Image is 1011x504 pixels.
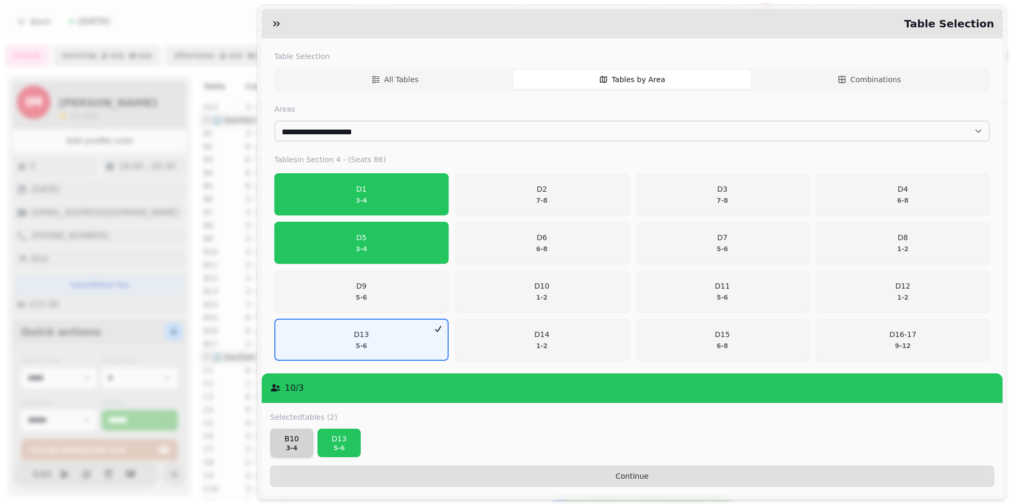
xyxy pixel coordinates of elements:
button: D16-179-12 [816,319,990,361]
button: D37-8 [636,173,810,215]
p: D2 [536,184,548,194]
p: D1 [356,184,368,194]
p: D8 [897,232,909,243]
button: D141-2 [455,319,629,361]
button: D46-8 [816,173,990,215]
p: D7 [717,232,728,243]
button: D135-6 [318,429,361,457]
p: 5 - 6 [356,293,368,302]
p: D16-17 [889,329,916,340]
p: 9 - 12 [889,342,916,350]
p: D13 [354,329,369,340]
p: 5 - 6 [715,293,730,302]
p: D13 [322,433,356,444]
p: 7 - 8 [717,196,728,205]
button: D135-6 [274,319,449,361]
p: B10 [275,433,309,444]
p: D12 [895,281,910,291]
p: 5 - 6 [322,444,356,452]
p: 6 - 8 [897,196,909,205]
p: 10 / 3 [285,382,304,394]
button: D101-2 [455,270,629,312]
p: D11 [715,281,730,291]
label: Tables in Section 4 - (Seats 86) [274,154,990,165]
button: D13-4 [274,173,449,215]
p: D15 [715,329,730,340]
p: 1 - 2 [534,342,550,350]
p: D9 [356,281,368,291]
p: 7 - 8 [536,196,548,205]
label: Areas [274,104,990,114]
button: D53-4 [274,222,449,264]
p: D14 [534,329,550,340]
button: D66-8 [455,222,629,264]
p: 3 - 4 [356,245,368,253]
button: D27-8 [455,173,629,215]
button: Tables by Area [513,70,750,89]
p: D3 [717,184,728,194]
p: D4 [897,184,909,194]
button: B103-4 [270,429,313,457]
p: 6 - 8 [715,342,730,350]
span: Tables by Area [612,74,666,85]
span: Combinations [850,74,901,85]
button: D121-2 [816,270,990,312]
button: D75-6 [636,222,810,264]
span: Continue [279,472,985,480]
button: Continue [270,466,994,487]
p: D5 [356,232,368,243]
label: Selected tables (2) [270,412,338,422]
button: Combinations [751,70,988,89]
button: All Tables [276,70,513,89]
p: 6 - 8 [536,245,548,253]
p: 3 - 4 [275,444,309,452]
span: All Tables [384,74,419,85]
p: 3 - 4 [356,196,368,205]
p: 1 - 2 [534,293,550,302]
p: 1 - 2 [897,245,909,253]
button: D95-6 [274,270,449,312]
p: D6 [536,232,548,243]
p: 5 - 6 [354,342,369,350]
button: D156-8 [636,319,810,361]
p: 1 - 2 [895,293,910,302]
p: D10 [534,281,550,291]
button: D115-6 [636,270,810,312]
p: 5 - 6 [717,245,728,253]
button: D81-2 [816,222,990,264]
